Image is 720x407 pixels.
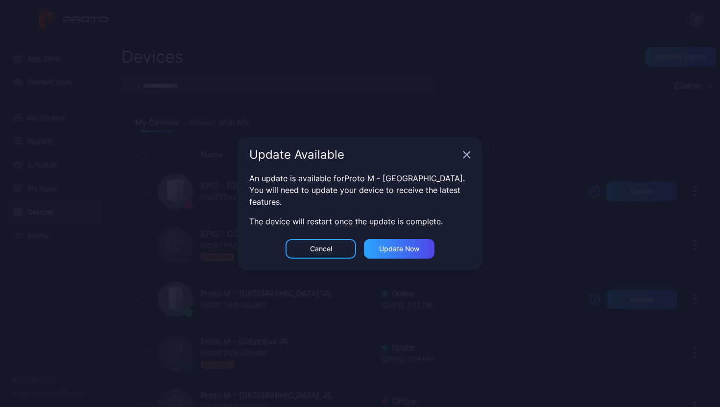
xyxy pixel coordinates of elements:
[364,239,434,259] button: Update now
[310,245,332,253] div: Cancel
[249,215,471,227] div: The device will restart once the update is complete.
[286,239,356,259] button: Cancel
[249,149,459,161] div: Update Available
[249,184,471,208] div: You will need to update your device to receive the latest features.
[379,245,420,253] div: Update now
[249,172,471,184] div: An update is available for Proto M - [GEOGRAPHIC_DATA] .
